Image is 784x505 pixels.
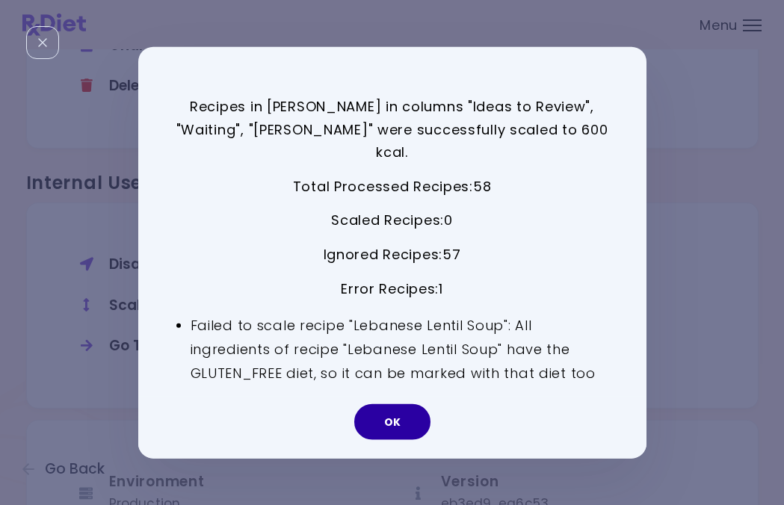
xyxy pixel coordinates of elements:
li: Failed to scale recipe "Lebanese Lentil Soup": All ingredients of recipe "Lebanese Lentil Soup" h... [191,314,609,385]
p: Error Recipes : 1 [176,277,609,300]
div: Close [26,26,59,59]
p: Ignored Recipes : 57 [176,244,609,267]
p: Scaled Recipes : 0 [176,209,609,232]
button: OK [354,403,430,439]
p: Recipes in [PERSON_NAME] in columns "Ideas to Review", "Waiting", "[PERSON_NAME]" were successful... [176,96,609,164]
p: Total Processed Recipes : 58 [176,175,609,198]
